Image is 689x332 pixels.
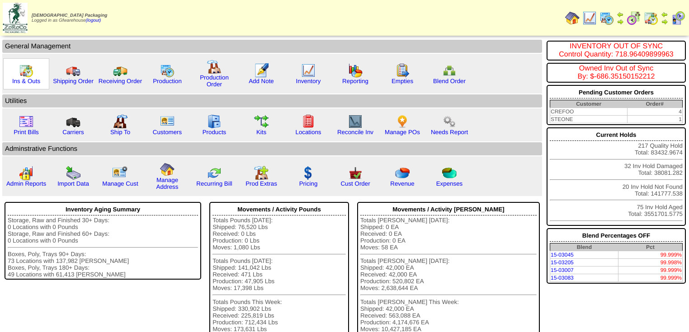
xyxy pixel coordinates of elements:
a: Blend Order [433,78,466,84]
a: Production [153,78,182,84]
div: Inventory Aging Summary [8,204,198,215]
td: 4 [627,108,682,116]
img: workflow.gif [254,114,269,129]
img: invoice2.gif [19,114,33,129]
img: line_graph2.gif [348,114,363,129]
td: CREFOO [550,108,628,116]
img: import.gif [66,166,80,180]
img: calendarcustomer.gif [671,11,685,25]
a: Customers [153,129,182,136]
img: arrowright.gif [661,18,668,25]
th: Pct [618,243,683,251]
a: Pricing [299,180,318,187]
a: Carriers [62,129,84,136]
td: STEONE [550,116,628,123]
a: Manage Address [156,177,179,190]
img: home.gif [565,11,580,25]
img: locations.gif [301,114,316,129]
img: cabinet.gif [207,114,222,129]
a: Inventory [296,78,321,84]
td: General Management [2,40,542,53]
a: Expenses [436,180,463,187]
img: calendarblend.gif [627,11,641,25]
a: Manage Cust [102,180,138,187]
div: Current Holds [550,129,683,141]
img: truck3.gif [66,114,80,129]
a: Admin Reports [6,180,46,187]
a: 15-03007 [551,267,574,273]
div: Movements / Activity Pounds [212,204,346,215]
a: Prod Extras [245,180,277,187]
img: reconcile.gif [207,166,222,180]
div: Storage, Raw and Finished 30+ Days: 0 Locations with 0 Pounds Storage, Raw and Finished 60+ Days:... [8,217,198,278]
img: prodextras.gif [254,166,269,180]
img: calendarprod.gif [160,63,175,78]
img: line_graph.gif [582,11,597,25]
span: Logged in as Gfwarehouse [32,13,107,23]
img: factory.gif [207,60,222,74]
img: zoroco-logo-small.webp [3,3,28,33]
img: factory2.gif [113,114,127,129]
div: Blend Percentages OFF [550,230,683,242]
td: 99.999% [618,267,683,274]
img: dollar.gif [301,166,316,180]
a: Import Data [57,180,89,187]
a: 15-03083 [551,275,574,281]
a: Add Note [249,78,274,84]
div: Pending Customer Orders [550,87,683,98]
th: Customer [550,100,628,108]
a: Manage POs [385,129,420,136]
a: Cust Order [340,180,370,187]
img: graph.gif [348,63,363,78]
img: network.png [442,63,457,78]
img: home.gif [160,162,175,177]
img: line_graph.gif [301,63,316,78]
a: 15-03045 [551,252,574,258]
a: Revenue [390,180,414,187]
a: Needs Report [431,129,468,136]
td: 99.999% [618,251,683,259]
div: Owned Inv Out of Sync By: $-686.35150152212 [550,65,683,81]
a: Receiving Order [99,78,142,84]
a: Empties [392,78,413,84]
div: 217 Quality Hold Total: 83432.9674 32 Inv Hold Damaged Total: 38081.282 20 Inv Hold Not Found Tot... [547,127,686,226]
img: truck2.gif [113,63,127,78]
div: INVENTORY OUT OF SYNC Control Quantity: 718.96409899963 [550,42,683,59]
img: calendarinout.gif [19,63,33,78]
img: cust_order.png [348,166,363,180]
a: Products [203,129,227,136]
a: Kits [256,129,266,136]
a: Locations [295,129,321,136]
img: pie_chart.png [395,166,410,180]
a: Recurring Bill [196,180,232,187]
img: pie_chart2.png [442,166,457,180]
div: Movements / Activity [PERSON_NAME] [360,204,537,215]
span: [DEMOGRAPHIC_DATA] Packaging [32,13,107,18]
img: arrowleft.gif [617,11,624,18]
img: calendarinout.gif [644,11,658,25]
img: graph2.png [19,166,33,180]
td: 99.998% [618,259,683,267]
a: Shipping Order [53,78,94,84]
td: 1 [627,116,682,123]
img: workflow.png [442,114,457,129]
img: orders.gif [254,63,269,78]
th: Blend [550,243,618,251]
a: Reporting [342,78,368,84]
img: workorder.gif [395,63,410,78]
img: calendarprod.gif [599,11,614,25]
img: po.png [395,114,410,129]
a: Reconcile Inv [337,129,373,136]
a: Print Bills [14,129,39,136]
img: truck.gif [66,63,80,78]
td: Utilities [2,94,542,108]
a: Ins & Outs [12,78,40,84]
img: arrowright.gif [617,18,624,25]
img: customers.gif [160,114,175,129]
a: (logout) [86,18,101,23]
a: 15-03205 [551,259,574,266]
th: Order# [627,100,682,108]
a: Ship To [110,129,130,136]
td: Adminstrative Functions [2,142,542,155]
a: Production Order [200,74,229,88]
